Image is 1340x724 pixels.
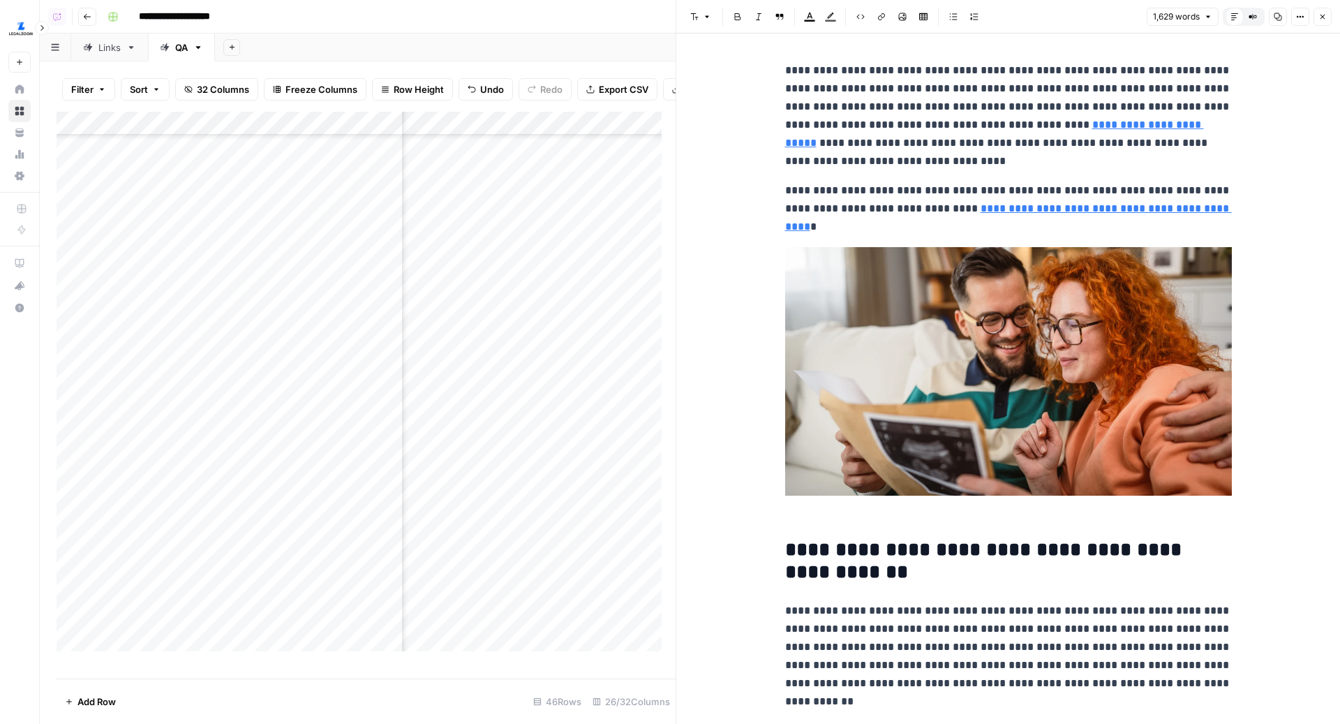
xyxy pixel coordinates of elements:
[8,143,31,165] a: Usage
[8,78,31,101] a: Home
[519,78,572,101] button: Redo
[394,82,444,96] span: Row Height
[1147,8,1219,26] button: 1,629 words
[577,78,657,101] button: Export CSV
[148,34,215,61] a: QA
[480,82,504,96] span: Undo
[77,695,116,709] span: Add Row
[175,40,188,54] div: QA
[587,690,676,713] div: 26/32 Columns
[197,82,249,96] span: 32 Columns
[8,165,31,187] a: Settings
[57,690,124,713] button: Add Row
[8,16,33,41] img: LegalZoom Logo
[71,34,148,61] a: Links
[540,82,563,96] span: Redo
[285,82,357,96] span: Freeze Columns
[121,78,170,101] button: Sort
[8,252,31,274] a: AirOps Academy
[459,78,513,101] button: Undo
[599,82,648,96] span: Export CSV
[528,690,587,713] div: 46 Rows
[264,78,366,101] button: Freeze Columns
[8,297,31,319] button: Help + Support
[8,11,31,46] button: Workspace: LegalZoom
[130,82,148,96] span: Sort
[8,100,31,122] a: Browse
[62,78,115,101] button: Filter
[1153,10,1200,23] span: 1,629 words
[372,78,453,101] button: Row Height
[71,82,94,96] span: Filter
[8,274,31,297] button: What's new?
[9,275,30,296] div: What's new?
[98,40,121,54] div: Links
[175,78,258,101] button: 32 Columns
[8,121,31,144] a: Your Data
